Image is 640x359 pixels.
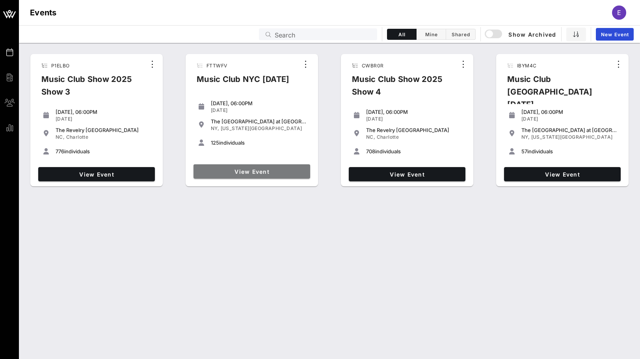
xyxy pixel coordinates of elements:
div: [DATE] [521,116,618,122]
div: [DATE], 06:00PM [211,100,307,106]
span: IBYM4C [517,63,536,69]
div: Music Club NYC [DATE] [190,73,296,92]
span: E [617,9,621,17]
span: Show Archived [486,30,556,39]
span: CWBR0R [362,63,383,69]
button: All [387,29,417,40]
span: 776 [56,148,64,154]
span: Charlotte [377,134,399,140]
button: Mine [417,29,446,40]
div: Music Club Show 2025 Show 3 [35,73,146,104]
div: individuals [521,148,618,154]
div: The Revelry [GEOGRAPHIC_DATA] [366,127,462,133]
span: View Event [352,171,462,178]
a: New Event [596,28,634,41]
span: New Event [601,32,629,37]
span: View Event [507,171,618,178]
a: View Event [349,167,465,181]
a: View Event [504,167,621,181]
span: View Event [41,171,152,178]
a: View Event [38,167,155,181]
div: [DATE], 06:00PM [366,109,462,115]
span: 708 [366,148,375,154]
div: Music Club Show 2025 Show 4 [346,73,457,104]
div: [DATE] [56,116,152,122]
a: View Event [193,164,310,179]
span: [US_STATE][GEOGRAPHIC_DATA] [221,125,302,131]
button: Shared [446,29,476,40]
div: [DATE], 06:00PM [521,109,618,115]
div: individuals [56,148,152,154]
div: individuals [366,148,462,154]
span: NC, [366,134,375,140]
div: The [GEOGRAPHIC_DATA] at [GEOGRAPHIC_DATA] [211,118,307,125]
span: NY, [211,125,219,131]
span: Mine [421,32,441,37]
span: FTTWFV [207,63,227,69]
div: The [GEOGRAPHIC_DATA] at [GEOGRAPHIC_DATA] [521,127,618,133]
span: 57 [521,148,527,154]
span: View Event [197,168,307,175]
span: 125 [211,140,219,146]
span: P1ELBO [51,63,69,69]
h1: Events [30,6,57,19]
div: E [612,6,626,20]
span: NY, [521,134,530,140]
button: Show Archived [486,27,556,41]
span: [US_STATE][GEOGRAPHIC_DATA] [531,134,613,140]
div: individuals [211,140,307,146]
div: [DATE] [366,116,462,122]
span: All [392,32,411,37]
div: Music Club [GEOGRAPHIC_DATA] [DATE] [501,73,612,117]
div: [DATE], 06:00PM [56,109,152,115]
span: NC, [56,134,65,140]
div: The Revelry [GEOGRAPHIC_DATA] [56,127,152,133]
span: Shared [451,32,471,37]
span: Charlotte [66,134,89,140]
div: [DATE] [211,107,307,113]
